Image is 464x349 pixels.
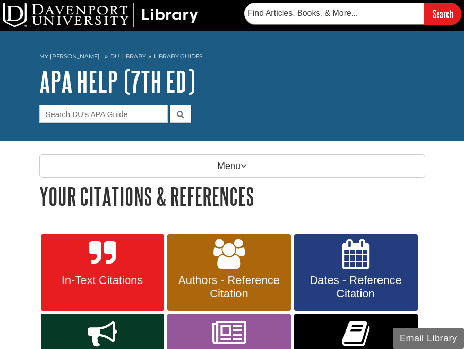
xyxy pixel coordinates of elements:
[424,3,461,25] input: Search
[167,234,291,311] a: Authors - Reference Citation
[3,3,198,27] img: DU Library
[39,154,425,178] p: Menu
[39,52,100,61] a: My [PERSON_NAME]
[39,65,195,97] a: APA Help (7th Ed)
[154,53,203,60] a: Library Guides
[244,3,424,24] input: Find Articles, Books, & More...
[175,274,283,301] span: Authors - Reference Citation
[244,3,461,25] form: Searches DU Library's articles, books, and more
[39,49,425,66] nav: breadcrumb
[294,234,418,311] a: Dates - Reference Citation
[39,183,425,209] h1: Your Citations & References
[48,274,157,287] span: In-Text Citations
[41,234,164,311] a: In-Text Citations
[302,274,410,301] span: Dates - Reference Citation
[393,328,464,349] button: Email Library
[39,105,168,123] input: Search DU's APA Guide
[110,53,146,60] a: DU Library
